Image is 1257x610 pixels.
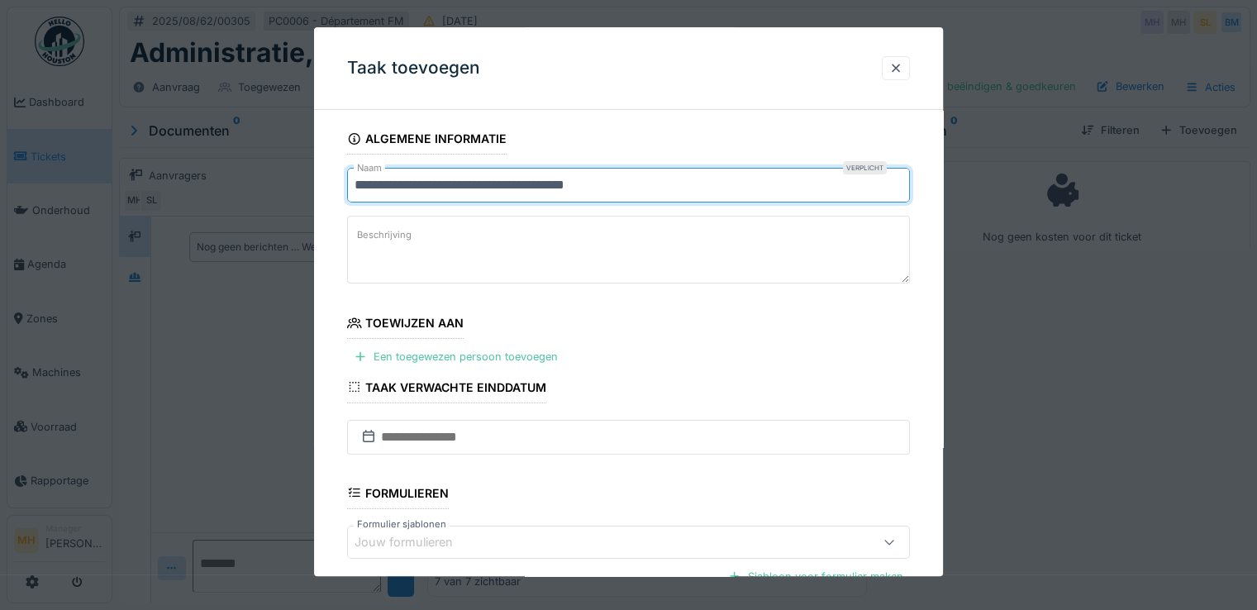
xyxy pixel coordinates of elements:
[347,312,464,340] div: Toewijzen aan
[354,517,450,531] label: Formulier sjablonen
[347,481,449,509] div: Formulieren
[355,533,476,551] div: Jouw formulieren
[347,346,564,369] div: Een toegewezen persoon toevoegen
[354,226,415,246] label: Beschrijving
[721,565,910,588] div: Sjabloon voor formulier maken
[347,126,507,155] div: Algemene informatie
[347,375,546,403] div: Taak verwachte einddatum
[843,161,887,174] div: Verplicht
[354,161,385,175] label: Naam
[347,58,480,79] h3: Taak toevoegen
